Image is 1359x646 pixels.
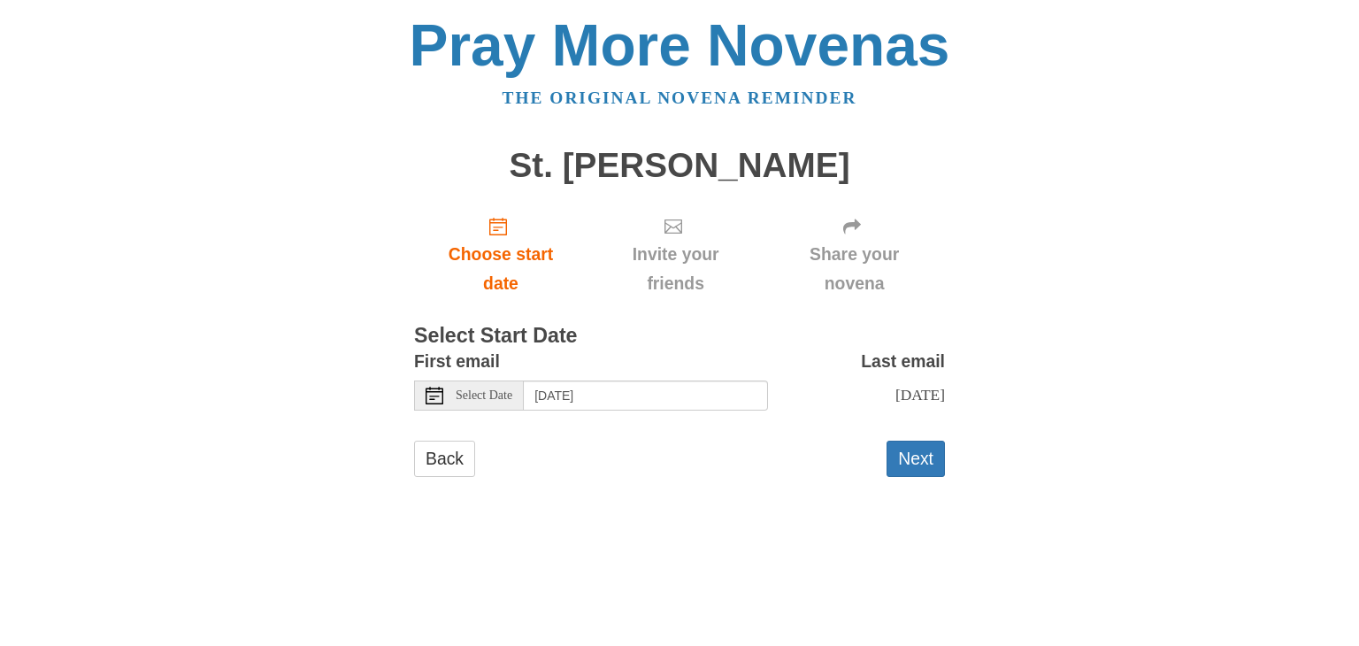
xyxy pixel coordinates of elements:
[781,240,927,298] span: Share your novena
[503,88,857,107] a: The original novena reminder
[414,441,475,477] a: Back
[587,202,764,307] div: Click "Next" to confirm your start date first.
[432,240,570,298] span: Choose start date
[895,386,945,404] span: [DATE]
[764,202,945,307] div: Click "Next" to confirm your start date first.
[410,12,950,78] a: Pray More Novenas
[414,325,945,348] h3: Select Start Date
[605,240,746,298] span: Invite your friends
[414,347,500,376] label: First email
[414,147,945,185] h1: St. [PERSON_NAME]
[861,347,945,376] label: Last email
[887,441,945,477] button: Next
[414,202,587,307] a: Choose start date
[456,389,512,402] span: Select Date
